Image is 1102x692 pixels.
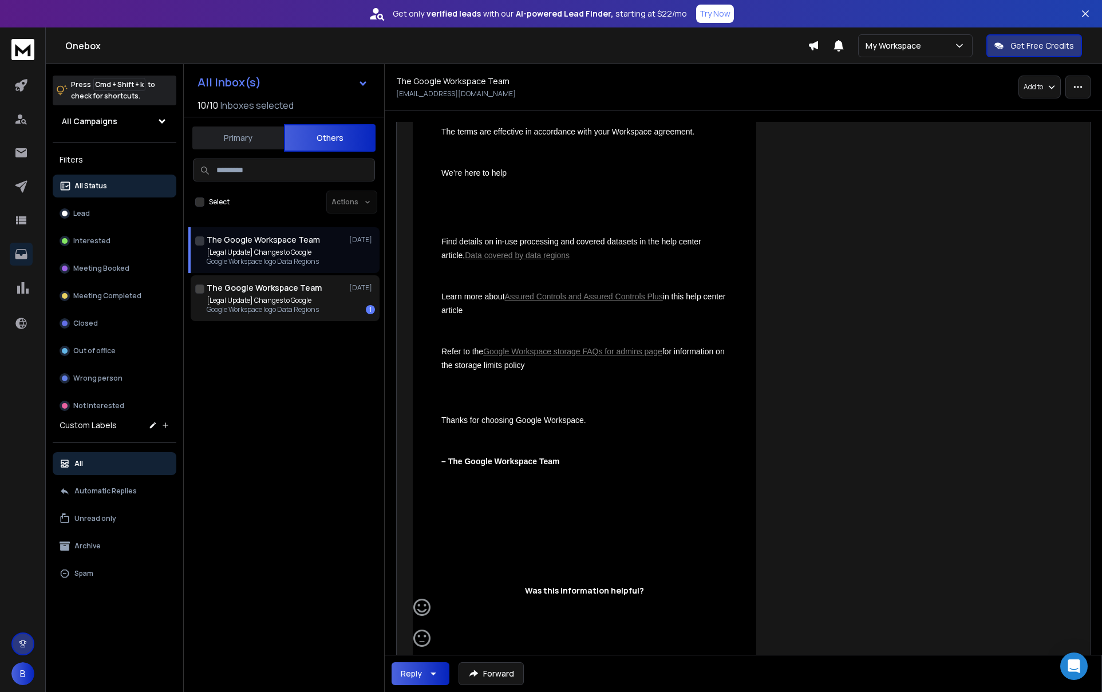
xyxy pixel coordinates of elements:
p: Get Free Credits [1010,40,1074,52]
button: B [11,662,34,685]
p: [Legal Update] Changes to Google [207,296,319,305]
strong: Was this information helpful? [525,585,644,596]
span: Cmd + Shift + k [93,78,145,91]
p: The terms are effective in accordance with your Workspace agreement. [441,125,728,139]
p: Not Interested [73,401,124,410]
p: Out of office [73,346,116,355]
h1: The Google Workspace Team [207,282,322,294]
p: Google Workspace logo Data Regions [207,305,319,314]
p: Archive [74,541,101,551]
button: All Status [53,175,176,197]
h3: Inboxes selected [220,98,294,112]
button: Get Free Credits [986,34,1082,57]
button: Reply [392,662,449,685]
li: Learn more about in this help center article [441,290,728,317]
strong: – The Google Workspace Team [441,457,559,466]
p: [DATE] [349,283,375,292]
button: All Inbox(s) [188,71,377,94]
button: Wrong person [53,367,176,390]
button: Not Interested [53,394,176,417]
p: Closed [73,319,98,328]
li: Refer to the for information on the storage limits policy [441,345,728,372]
button: Lead [53,202,176,225]
button: Closed [53,312,176,335]
strong: AI-powered Lead Finder, [516,8,613,19]
div: Open Intercom Messenger [1060,653,1088,680]
p: [EMAIL_ADDRESS][DOMAIN_NAME] [396,89,516,98]
button: Others [284,124,376,152]
h1: All Inbox(s) [198,77,261,88]
h3: We’re here to help [441,166,728,180]
p: Lead [73,209,90,218]
p: Thanks for choosing Google Workspace. [441,413,728,427]
p: All [74,459,83,468]
button: Meeting Booked [53,257,176,280]
p: [DATE] [349,235,375,244]
h1: The Google Workspace Team [396,76,509,87]
button: Out of office [53,339,176,362]
p: Unread only [74,514,116,523]
a: Google Workspace storage FAQs for admins page [483,347,662,356]
p: Google Workspace logo Data Regions [207,257,319,266]
button: Meeting Completed [53,284,176,307]
img: A smiling face [413,598,430,616]
button: Unread only [53,507,176,530]
p: Spam [74,569,93,578]
div: 1 [366,305,375,314]
button: Spam [53,562,176,585]
h1: All Campaigns [62,116,117,127]
p: Interested [73,236,110,246]
p: Wrong person [73,374,123,383]
li: Find details on in-use processing and covered datasets in the help center article, [441,235,728,262]
button: Forward [459,662,524,685]
img: A neutral face [413,630,430,647]
p: [Legal Update] Changes to Google [207,248,319,257]
strong: verified leads [426,8,481,19]
h1: The Google Workspace Team [207,234,320,246]
p: Meeting Booked [73,264,129,273]
p: Automatic Replies [74,487,137,496]
button: Primary [192,125,284,151]
p: All Status [74,181,107,191]
button: Archive [53,535,176,557]
button: Automatic Replies [53,480,176,503]
a: Assured Controls and Assured Controls Plus [505,292,663,301]
button: Interested [53,230,176,252]
h3: Custom Labels [60,420,117,431]
p: Add to [1024,82,1043,92]
p: Get only with our starting at $22/mo [393,8,687,19]
p: Try Now [700,8,730,19]
button: Try Now [696,5,734,23]
p: Meeting Completed [73,291,141,300]
a: Data covered by data regions [465,251,570,260]
button: All Campaigns [53,110,176,133]
p: Press to check for shortcuts. [71,79,155,102]
span: 10 / 10 [198,98,218,112]
button: All [53,452,176,475]
p: My Workspace [866,40,926,52]
img: logo [11,39,34,60]
h3: Filters [53,152,176,168]
div: Reply [401,668,422,679]
label: Select [209,197,230,207]
h1: Onebox [65,39,808,53]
